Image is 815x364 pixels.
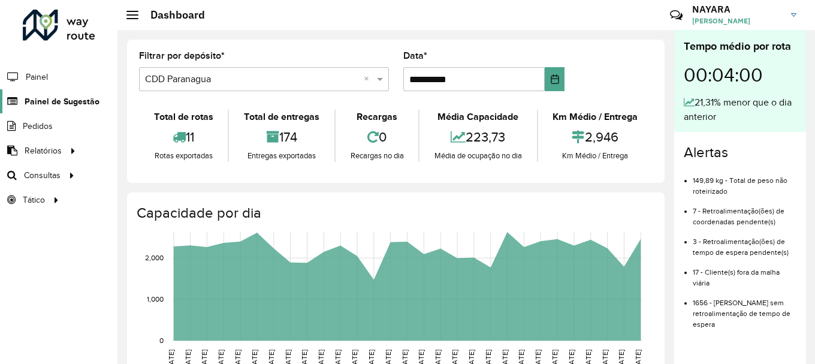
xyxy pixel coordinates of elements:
[422,150,533,162] div: Média de ocupação no dia
[541,124,650,150] div: 2,946
[541,150,650,162] div: Km Médio / Entrega
[232,150,331,162] div: Entregas exportadas
[23,120,53,133] span: Pedidos
[142,110,225,124] div: Total de rotas
[692,4,782,15] h3: NAYARA
[138,8,205,22] h2: Dashboard
[142,150,225,162] div: Rotas exportadas
[541,110,650,124] div: Km Médio / Entrega
[147,295,164,303] text: 1,000
[684,55,796,95] div: 00:04:00
[693,166,796,197] li: 149,89 kg - Total de peso não roteirizado
[422,110,533,124] div: Média Capacidade
[545,67,565,91] button: Choose Date
[364,72,374,86] span: Clear all
[137,204,653,222] h4: Capacidade por dia
[684,95,796,124] div: 21,31% menor que o dia anterior
[139,49,225,63] label: Filtrar por depósito
[403,49,427,63] label: Data
[339,150,415,162] div: Recargas no dia
[663,2,689,28] a: Contato Rápido
[339,110,415,124] div: Recargas
[692,16,782,26] span: [PERSON_NAME]
[422,124,533,150] div: 223,73
[23,194,45,206] span: Tático
[159,336,164,344] text: 0
[25,95,99,108] span: Painel de Sugestão
[24,169,61,182] span: Consultas
[684,38,796,55] div: Tempo médio por rota
[684,144,796,161] h4: Alertas
[232,110,331,124] div: Total de entregas
[339,124,415,150] div: 0
[145,254,164,261] text: 2,000
[142,124,225,150] div: 11
[26,71,48,83] span: Painel
[25,145,62,157] span: Relatórios
[693,197,796,227] li: 7 - Retroalimentação(ões) de coordenadas pendente(s)
[693,258,796,288] li: 17 - Cliente(s) fora da malha viária
[232,124,331,150] div: 174
[693,227,796,258] li: 3 - Retroalimentação(ões) de tempo de espera pendente(s)
[693,288,796,330] li: 1656 - [PERSON_NAME] sem retroalimentação de tempo de espera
